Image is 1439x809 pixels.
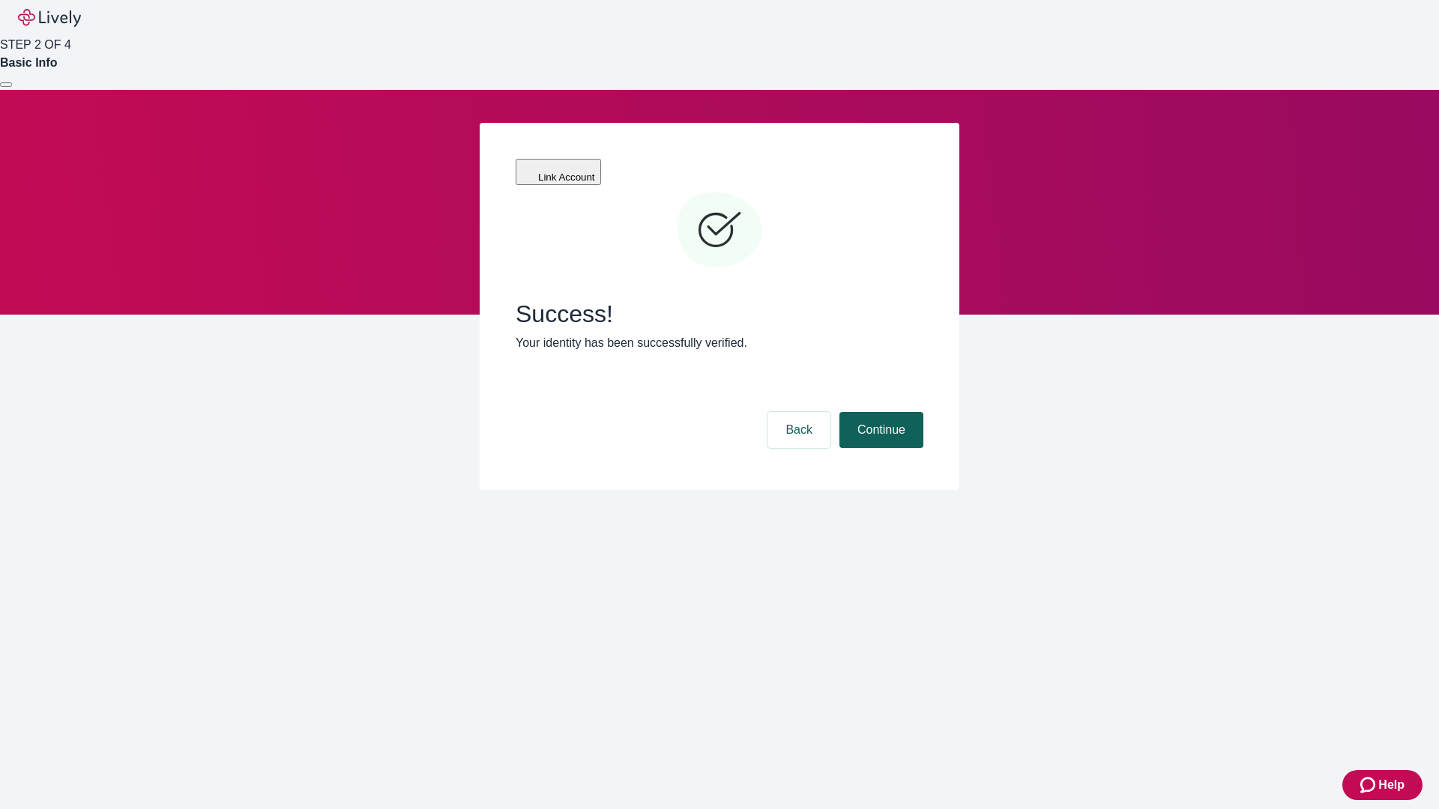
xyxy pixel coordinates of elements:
svg: Zendesk support icon [1360,776,1378,794]
svg: Checkmark icon [675,186,764,276]
span: Success! [516,300,923,328]
img: Lively [18,9,81,27]
button: Zendesk support iconHelp [1342,770,1423,800]
button: Continue [839,412,923,448]
button: Back [767,412,830,448]
button: Link Account [516,159,601,185]
span: Help [1378,776,1405,794]
p: Your identity has been successfully verified. [516,334,923,352]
